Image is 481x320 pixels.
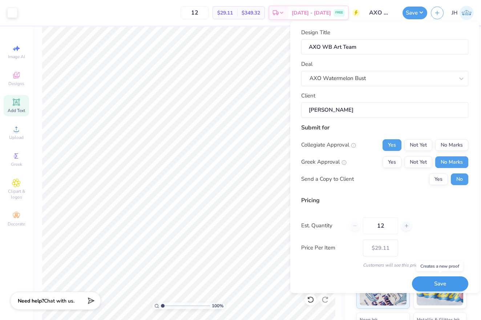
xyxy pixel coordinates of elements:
[301,221,344,230] label: Est. Quantity
[8,54,25,60] span: Image AI
[451,173,468,185] button: No
[301,175,354,183] div: Send a Copy to Client
[9,135,24,140] span: Upload
[11,161,22,167] span: Greek
[8,81,24,87] span: Designs
[8,221,25,227] span: Decorate
[292,9,331,17] span: [DATE] - [DATE]
[435,139,468,151] button: No Marks
[435,156,468,168] button: No Marks
[363,5,399,20] input: Untitled Design
[8,108,25,113] span: Add Text
[335,10,343,15] span: FREE
[44,297,74,304] span: Chat with us.
[412,276,468,291] button: Save
[212,303,223,309] span: 100 %
[383,139,401,151] button: Yes
[18,297,44,304] strong: Need help?
[404,156,432,168] button: Not Yet
[301,102,468,118] input: e.g. Ethan Linker
[301,92,315,100] label: Client
[301,196,468,205] div: Pricing
[452,9,458,17] span: JH
[242,9,260,17] span: $349.32
[429,173,448,185] button: Yes
[217,9,233,17] span: $29.11
[301,123,468,132] div: Submit for
[301,60,312,68] label: Deal
[383,156,401,168] button: Yes
[301,141,356,149] div: Collegiate Approval
[301,158,347,166] div: Greek Approval
[416,261,463,271] div: Creates a new proof
[301,244,357,252] label: Price Per Item
[452,6,474,20] a: JH
[460,6,474,20] img: Jilian Hawkes
[403,7,427,19] button: Save
[301,28,330,37] label: Design Title
[404,139,432,151] button: Not Yet
[363,217,398,234] input: – –
[301,262,468,268] div: Customers will see this price on HQ.
[4,188,29,200] span: Clipart & logos
[181,6,209,19] input: – –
